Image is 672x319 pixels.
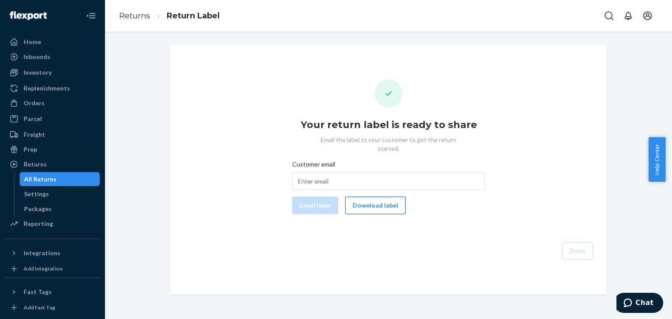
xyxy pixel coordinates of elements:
a: Prep [5,142,100,156]
div: Fast Tags [24,288,52,296]
a: Settings [20,187,100,201]
div: Orders [24,99,45,107]
a: Returns [119,11,150,21]
button: Help Center [648,137,665,182]
p: Email the label to your customer to get the return started. [312,135,465,153]
a: Return Label [167,11,220,21]
button: Email label [292,197,338,214]
h1: Your return label is ready to share [301,118,477,132]
div: Add Integration [24,265,63,272]
a: Replenishments [5,81,100,95]
div: Reporting [24,219,53,228]
a: Parcel [5,112,100,126]
div: Inbounds [24,52,50,61]
div: Integrations [24,249,60,257]
a: Home [5,35,100,49]
button: Fast Tags [5,285,100,299]
a: All Returns [20,172,100,186]
a: Orders [5,96,100,110]
a: Packages [20,202,100,216]
button: Done [562,242,593,260]
div: Parcel [24,114,42,123]
a: Add Integration [5,264,100,274]
button: Download label [345,197,406,214]
a: Freight [5,128,100,142]
div: Returns [24,160,47,169]
div: Freight [24,130,45,139]
button: Open notifications [619,7,637,24]
div: All Returns [24,175,56,184]
iframe: Opens a widget where you can chat to one of our agents [616,293,663,315]
a: Returns [5,157,100,171]
button: Open account menu [639,7,656,24]
button: Close Navigation [82,7,100,24]
div: Packages [24,205,52,213]
a: Add Fast Tag [5,302,100,313]
div: Replenishments [24,84,70,93]
ol: breadcrumbs [112,3,227,29]
div: Settings [24,190,49,198]
div: Inventory [24,68,52,77]
a: Inbounds [5,50,100,64]
div: Prep [24,145,37,154]
button: Open Search Box [600,7,618,24]
div: Home [24,38,41,46]
div: Add Fast Tag [24,304,55,311]
a: Reporting [5,217,100,231]
img: Flexport logo [10,11,47,20]
span: Customer email [292,160,335,172]
button: Integrations [5,246,100,260]
input: Customer email [292,172,485,190]
a: Inventory [5,66,100,80]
